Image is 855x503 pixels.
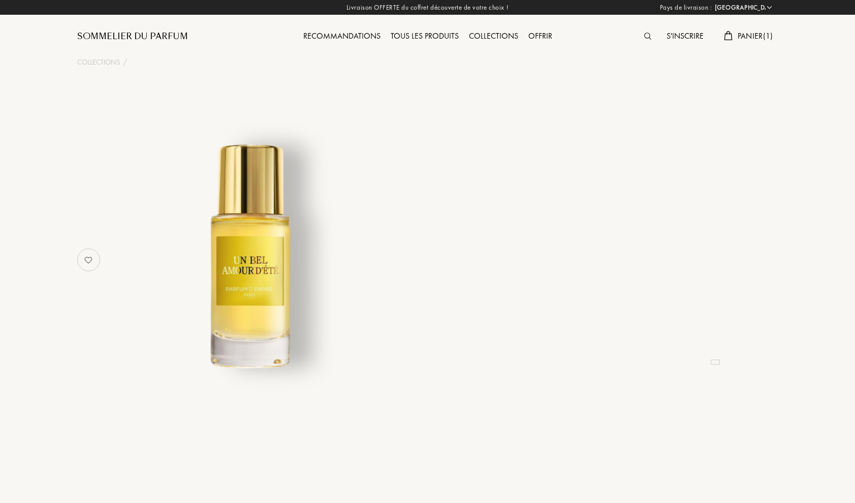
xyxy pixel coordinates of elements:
[298,31,386,41] a: Recommandations
[523,31,557,41] a: Offrir
[464,30,523,43] div: Collections
[126,129,378,381] img: undefined undefined
[523,30,557,43] div: Offrir
[724,31,732,40] img: cart.svg
[661,30,709,43] div: S'inscrire
[660,3,712,13] span: Pays de livraison :
[738,31,773,41] span: Panier ( 1 )
[298,30,386,43] div: Recommandations
[766,4,773,11] img: arrow_w.png
[661,31,709,41] a: S'inscrire
[77,57,120,68] a: Collections
[644,33,651,40] img: search_icn.svg
[464,31,523,41] a: Collections
[386,30,464,43] div: Tous les produits
[77,31,188,43] a: Sommelier du Parfum
[78,250,99,270] img: no_like_p.png
[123,57,127,68] div: /
[386,31,464,41] a: Tous les produits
